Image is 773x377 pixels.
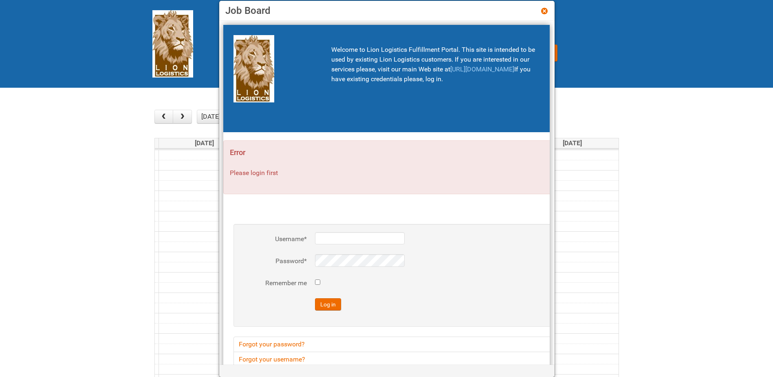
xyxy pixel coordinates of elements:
[233,337,702,352] a: Forgot your password?
[242,234,307,244] label: Username
[563,139,582,147] span: [DATE]
[242,256,307,266] label: Password
[242,278,307,288] label: Remember me
[233,352,702,367] a: Forgot your username?
[331,45,541,84] p: Welcome to Lion Logistics Fulfillment Portal. This site is intended to be used by existing Lion L...
[152,10,193,78] img: Lion Logistics
[230,168,706,178] p: Please login first
[233,64,274,72] a: Lion Logistics
[225,4,548,17] h3: Job Board
[230,147,706,158] h4: Error
[233,35,274,102] img: Lion Logistics
[195,139,214,147] span: [DATE]
[315,298,341,310] button: Log in
[152,40,193,47] a: Lion Logistics
[197,110,225,124] button: [DATE]
[450,65,514,73] a: [URL][DOMAIN_NAME]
